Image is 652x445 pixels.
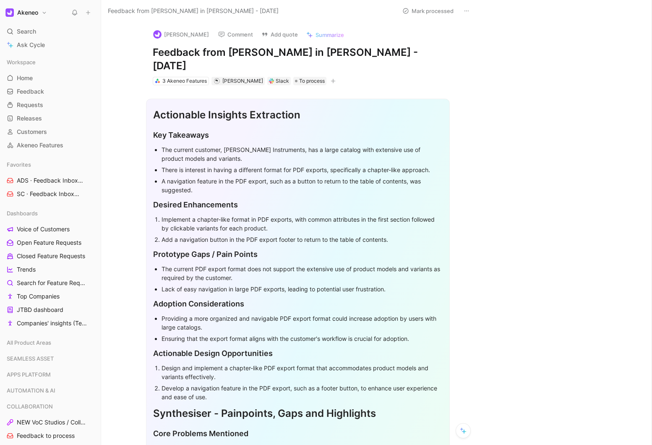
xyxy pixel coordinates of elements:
span: Open Feature Requests [17,238,81,247]
button: Summarize [303,29,348,41]
span: APPS PLATFORM [7,370,51,379]
span: ADS · Feedback Inbox [17,176,83,185]
span: Search [17,26,36,37]
div: Lack of easy navigation in large PDF exports, leading to potential user frustration. [162,285,443,293]
div: 3 Akeneo Features [162,77,207,85]
a: Feedback to process [3,429,97,442]
div: Desired Enhancements [153,199,443,210]
a: Releases [3,112,97,125]
a: Search for Feature Requests [3,277,97,289]
div: A navigation feature in the PDF export, such as a button to return to the table of contents, was ... [162,177,443,194]
div: Implement a chapter-like format in PDF exports, with common attributes in the first section follo... [162,215,443,233]
div: The current PDF export format does not support the extensive use of product models and variants a... [162,264,443,282]
span: Companies' insights (Test [PERSON_NAME]) [17,319,89,327]
span: Ask Cycle [17,40,45,50]
span: Dashboards [7,209,38,217]
span: Customers [17,128,47,136]
a: Trends [3,263,97,276]
div: APPS PLATFORM [3,368,97,383]
span: Feedback [17,87,44,96]
a: Companies' insights (Test [PERSON_NAME]) [3,317,97,330]
span: All Product Areas [7,338,51,347]
span: Search for Feature Requests [17,279,86,287]
h1: Akeneo [17,9,38,16]
span: AUTOMATION & AI [7,386,55,395]
div: SEAMLESS ASSET [3,352,97,365]
span: Akeneo Features [17,141,63,149]
div: The current customer, [PERSON_NAME] Instruments, has a large catalog with extensive use of produc... [162,145,443,163]
span: SEAMLESS ASSET [7,354,54,363]
div: Core Problems Mentioned [153,428,443,439]
div: Develop a navigation feature in the PDF export, such as a footer button, to enhance user experien... [162,384,443,401]
span: SC · Feedback Inbox [17,190,83,199]
span: Top Companies [17,292,60,301]
button: Add quote [258,29,302,40]
a: Customers [3,126,97,138]
div: Prototype Gaps / Pain Points [153,249,443,260]
a: Top Companies [3,290,97,303]
span: Favorites [7,160,31,169]
div: All Product Areas [3,336,97,351]
a: Voice of Customers [3,223,97,236]
button: Comment [214,29,257,40]
a: SC · Feedback InboxSHARED CATALOGS [3,188,97,200]
span: Voice of Customers [17,225,70,233]
a: Akeneo Features [3,139,97,152]
div: Actionable Design Opportunities [153,348,443,359]
span: Workspace [7,58,36,66]
button: Mark processed [399,5,457,17]
span: NEW VoC Studios / Collaboration [17,418,87,427]
span: Closed Feature Requests [17,252,85,260]
a: NEW VoC Studios / Collaboration [3,416,97,429]
div: Adoption Considerations [153,298,443,309]
span: Feedback to process [17,432,75,440]
a: Home [3,72,97,84]
div: Actionable Insights Extraction [153,107,443,123]
div: AUTOMATION & AI [3,384,97,399]
span: Releases [17,114,42,123]
div: SEAMLESS ASSET [3,352,97,367]
div: Slack [276,77,289,85]
div: DashboardsVoice of CustomersOpen Feature RequestsClosed Feature RequestsTrendsSearch for Feature ... [3,207,97,330]
div: All Product Areas [3,336,97,349]
img: avatar [215,79,219,83]
h1: Feedback from [PERSON_NAME] in [PERSON_NAME] - [DATE] [153,46,443,73]
a: Feedback [3,85,97,98]
div: Providing a more organized and navigable PDF export format could increase adoption by users with ... [162,314,443,332]
div: Dashboards [3,207,97,220]
div: Key Takeaways [153,129,443,141]
button: logo[PERSON_NAME] [149,28,213,41]
div: Add a navigation button in the PDF export footer to return to the table of contents. [162,235,443,244]
span: To process [299,77,325,85]
div: Ensuring that the export format aligns with the customer's workflow is crucial for adoption. [162,334,443,343]
div: To process [293,77,326,85]
div: Design and implement a chapter-like PDF export format that accommodates product models and varian... [162,364,443,381]
img: Akeneo [5,8,14,17]
span: COLLABORATION [7,402,53,411]
div: There is interest in having a different format for PDF exports, specifically a chapter-like appro... [162,165,443,174]
span: Home [17,74,33,82]
img: logo [153,30,162,39]
span: Summarize [316,31,344,39]
div: COLLABORATION [3,400,97,413]
span: Requests [17,101,43,109]
div: Favorites [3,158,97,171]
div: Synthesiser - Painpoints, Gaps and Highlights [153,406,443,421]
a: JTBD dashboard [3,304,97,316]
button: AkeneoAkeneo [3,7,49,18]
span: Feedback from [PERSON_NAME] in [PERSON_NAME] - [DATE] [108,6,279,16]
div: APPS PLATFORM [3,368,97,381]
span: [PERSON_NAME] [222,78,263,84]
div: Search [3,25,97,38]
a: Requests [3,99,97,111]
div: AUTOMATION & AI [3,384,97,397]
a: Closed Feature Requests [3,250,97,262]
span: JTBD dashboard [17,306,63,314]
div: Workspace [3,56,97,68]
span: Trends [17,265,36,274]
a: Open Feature Requests [3,236,97,249]
a: Ask Cycle [3,39,97,51]
a: ADS · Feedback InboxDIGITAL SHOWROOM [3,174,97,187]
